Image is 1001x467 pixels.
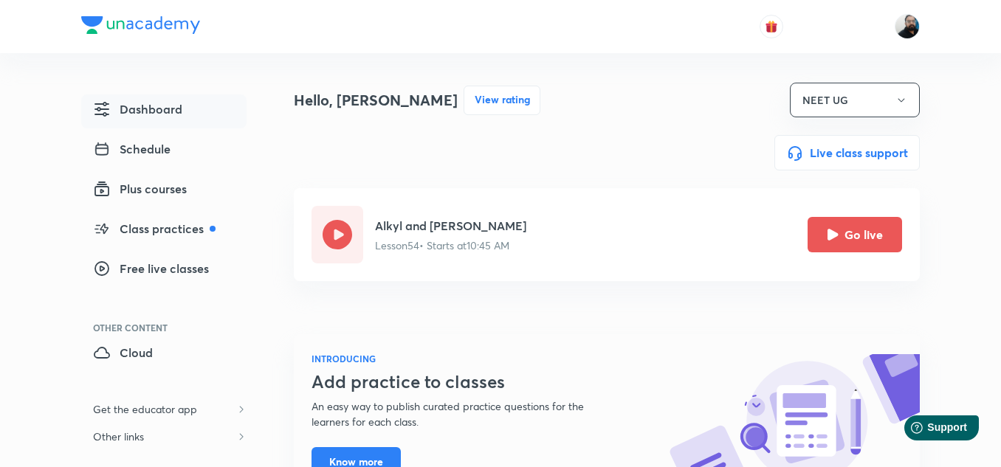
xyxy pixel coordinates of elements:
a: Free live classes [81,254,247,288]
span: Schedule [93,140,171,158]
a: Cloud [81,338,247,372]
button: avatar [760,15,783,38]
a: Company Logo [81,16,200,38]
button: Live class support [774,135,920,170]
h6: INTRODUCING [312,352,620,365]
h6: Get the educator app [81,395,209,423]
span: Cloud [93,344,153,362]
iframe: Help widget launcher [870,409,985,451]
a: Class practices [81,214,247,248]
button: NEET UG [790,83,920,117]
span: Class practices [93,220,216,238]
a: Schedule [81,134,247,168]
h5: Alkyl and [PERSON_NAME] [375,217,526,235]
span: Plus courses [93,180,187,198]
button: View rating [464,86,540,115]
div: Other Content [93,323,247,332]
h3: Add practice to classes [312,371,620,392]
a: Plus courses [81,174,247,208]
img: Sumit Kumar Agrawal [895,14,920,39]
a: Dashboard [81,94,247,128]
h4: Hello, [PERSON_NAME] [294,89,458,111]
p: Lesson 54 • Starts at 10:45 AM [375,238,526,253]
img: Company Logo [81,16,200,34]
span: Dashboard [93,100,182,118]
span: Free live classes [93,260,209,277]
h6: Other links [81,423,156,450]
p: An easy way to publish curated practice questions for the learners for each class. [312,398,620,429]
img: avatar [765,20,778,33]
button: Go live [808,217,902,252]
